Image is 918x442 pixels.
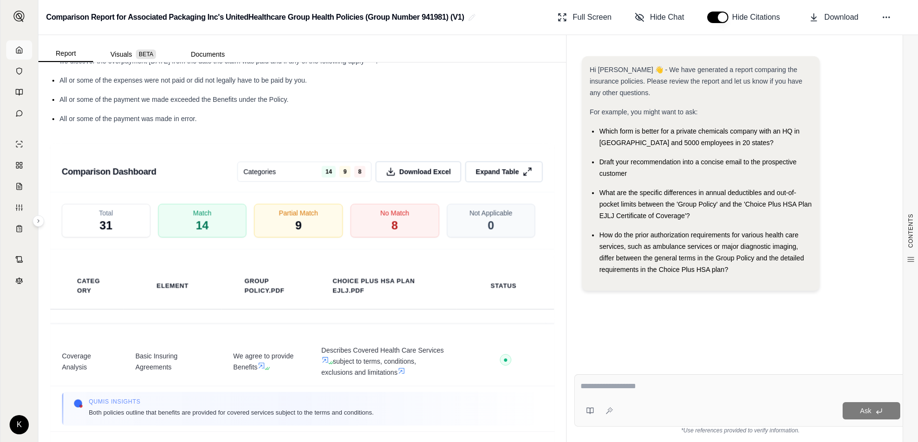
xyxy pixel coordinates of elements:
[6,271,32,290] a: Legal Search Engine
[732,12,786,23] span: Hide Citations
[136,49,156,59] span: BETA
[479,275,528,296] th: Status
[295,218,302,233] span: 9
[60,96,289,103] span: All or some of the payment we made exceeded the Benefits under the Policy.
[574,427,906,434] div: *Use references provided to verify information.
[196,218,209,233] span: 14
[62,351,112,372] span: Coverage Analysis
[650,12,684,23] span: Hide Chat
[322,166,336,177] span: 14
[6,61,32,81] a: Documents Vault
[145,275,200,296] th: Element
[33,215,44,227] button: Expand sidebar
[135,351,210,372] span: Basic Insuring Agreements
[6,83,32,102] a: Prompt Library
[6,156,32,175] a: Policy Comparisons
[488,218,494,233] span: 0
[375,161,461,182] button: Download Excel
[237,161,372,182] button: Categories1498
[99,208,113,218] span: Total
[10,415,29,434] div: K
[470,208,512,218] span: Not Applicable
[173,47,242,62] button: Documents
[6,198,32,217] a: Custom Report
[6,135,32,154] a: Single Policy
[243,167,276,176] span: Categories
[465,161,543,182] button: Expand Table
[599,189,811,220] span: What are the specific differences in annual deductibles and out-of-pocket limits between the 'Gro...
[62,163,157,180] h3: Comparison Dashboard
[599,127,799,147] span: Which form is better for a private chemicals company with an HQ in [GEOGRAPHIC_DATA] and 5000 emp...
[73,398,83,408] img: Qumis
[60,46,548,65] span: : If we pay Benefits for expenses incurred on your account, you, or any other person or organizat...
[824,12,858,23] span: Download
[279,208,318,218] span: Partial Match
[88,407,373,417] span: Both policies outline that benefits are provided for covered services subject to the terms and co...
[6,250,32,269] a: Contract Analysis
[339,166,350,177] span: 9
[321,345,445,378] span: Describes Covered Health Care Services subject to terms, conditions, exclusions and limitations
[907,214,915,248] span: CONTENTS
[65,270,112,301] th: Category
[599,158,797,177] span: Draft your recommendation into a concise email to the prospective customer
[88,397,373,405] span: Qumis INSIGHTS
[573,12,612,23] span: Full Screen
[380,208,409,218] span: No Match
[805,8,862,27] button: Download
[376,57,378,65] span: :
[60,115,197,123] span: All or some of the payment was made in error.
[860,407,871,415] span: Ask
[46,9,464,26] h2: Comparison Report for Associated Packaging Inc's UnitedHealthcare Group Health Policies (Group Nu...
[476,167,519,176] span: Expand Table
[10,7,29,26] button: Expand sidebar
[193,208,211,218] span: Match
[38,46,93,62] button: Report
[554,8,616,27] button: Full Screen
[599,231,804,273] span: How do the prior authorization requirements for various health care services, such as ambulance s...
[13,11,25,22] img: Expand sidebar
[6,177,32,196] a: Claim Coverage
[99,218,112,233] span: 31
[60,76,307,84] span: All or some of the expenses were not paid or did not legally have to be paid by you.
[631,8,688,27] button: Hide Chat
[233,351,298,372] span: We agree to provide Benefits
[6,40,32,60] a: Home
[233,270,298,301] th: Group Policy.PDF
[391,218,398,233] span: 8
[500,354,511,369] button: ●
[6,104,32,123] a: Chat
[93,47,173,62] button: Visuals
[843,402,900,419] button: Ask
[590,108,698,116] span: For example, you might want to ask:
[503,356,508,364] span: ●
[590,66,802,97] span: Hi [PERSON_NAME] 👋 - We have generated a report comparing the insurance policies. Please review t...
[321,270,445,301] th: Choice Plus HSA Plan EJLJ.PDF
[6,219,32,238] a: Coverage Table
[399,167,451,176] span: Download Excel
[354,166,365,177] span: 8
